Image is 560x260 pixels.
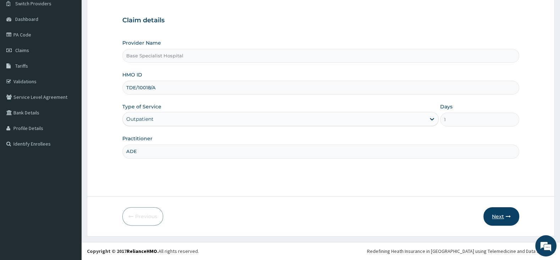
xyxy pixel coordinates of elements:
[15,47,29,53] span: Claims
[122,17,519,24] h3: Claim details
[367,248,555,255] div: Redefining Heath Insurance in [GEOGRAPHIC_DATA] using Telemedicine and Data Science!
[122,81,519,95] input: Enter HMO ID
[127,248,157,254] a: RelianceHMO
[122,103,161,110] label: Type of Service
[126,115,154,123] div: Outpatient
[122,145,519,158] input: Enter Name
[122,207,163,226] button: Previous
[122,39,161,46] label: Provider Name
[483,207,519,226] button: Next
[87,248,159,254] strong: Copyright © 2017 .
[15,0,51,7] span: Switch Providers
[15,63,28,69] span: Tariffs
[122,135,153,142] label: Practitioner
[82,242,560,260] footer: All rights reserved.
[122,71,142,78] label: HMO ID
[440,103,453,110] label: Days
[15,16,38,22] span: Dashboard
